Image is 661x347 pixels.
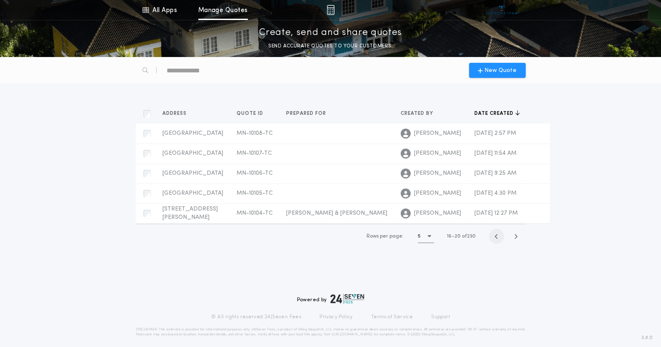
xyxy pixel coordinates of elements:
p: © All rights reserved. 24|Seven Fees [211,314,301,320]
a: Terms of Service [371,314,413,320]
span: [GEOGRAPHIC_DATA] [162,130,223,136]
span: Date created [474,110,515,117]
span: [PERSON_NAME] [414,209,461,218]
span: Prepared for [286,110,328,117]
span: MN-10104-TC [237,210,273,216]
span: 20 [454,234,461,239]
img: logo [330,294,364,304]
button: 5 [418,230,434,243]
div: Powered by [297,294,364,304]
span: Quote ID [237,110,265,117]
span: Created by [401,110,435,117]
span: [DATE] 9:25 AM [474,170,516,176]
button: Address [162,109,193,118]
a: Privacy Policy [319,314,353,320]
span: [GEOGRAPHIC_DATA] [162,150,223,156]
span: Address [162,110,188,117]
span: [PERSON_NAME] [414,149,461,158]
span: MN-10106-TC [237,170,273,176]
button: Quote ID [237,109,269,118]
span: 3.8.0 [641,334,653,342]
span: [GEOGRAPHIC_DATA] [162,190,223,196]
span: [PERSON_NAME] [414,169,461,178]
span: MN-10107-TC [237,150,272,156]
span: [PERSON_NAME] [414,189,461,198]
span: [PERSON_NAME] & [PERSON_NAME] [286,210,387,216]
span: Rows per page: [367,234,404,239]
span: MN-10108-TC [237,130,273,136]
span: of 230 [462,233,476,240]
p: SEND ACCURATE QUOTES TO YOUR CUSTOMERS. [268,42,392,50]
button: New Quote [469,63,526,78]
span: 16 [447,234,451,239]
span: [GEOGRAPHIC_DATA] [162,170,223,176]
p: DISCLAIMER: This estimate is provided for informational purposes only. 24|Seven Fees, a product o... [136,327,526,337]
span: New Quote [484,66,516,75]
h1: 5 [418,232,421,240]
button: Date created [474,109,520,118]
span: MN-10105-TC [237,190,273,196]
button: Created by [401,109,439,118]
span: [DATE] 4:30 PM [474,190,516,196]
img: vs-icon [486,6,517,14]
img: img [327,5,334,15]
span: [DATE] 11:54 AM [474,150,516,156]
span: [PERSON_NAME] [414,129,461,138]
span: [STREET_ADDRESS][PERSON_NAME] [162,206,218,221]
a: [URL][DOMAIN_NAME] [331,333,372,336]
p: Create, send and share quotes [259,26,402,40]
a: Support [431,314,450,320]
span: [DATE] 2:57 PM [474,130,516,136]
span: [DATE] 12:27 PM [474,210,518,216]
